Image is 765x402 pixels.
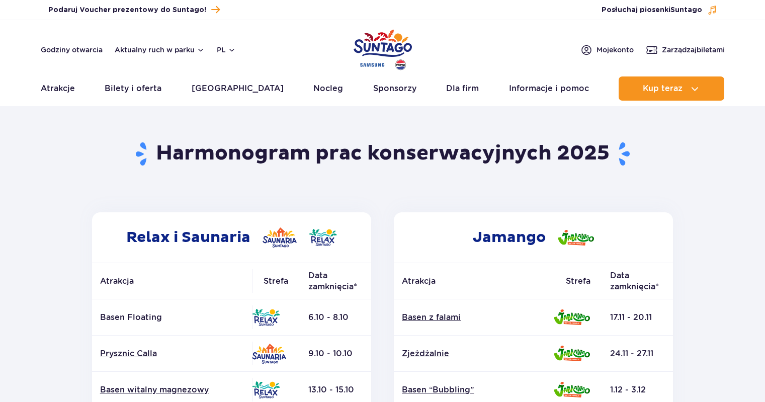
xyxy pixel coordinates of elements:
[373,76,416,101] a: Sponsorzy
[554,309,590,325] img: Jamango
[602,263,673,299] th: Data zamknięcia*
[309,229,337,246] img: Relax
[41,76,75,101] a: Atrakcje
[558,230,594,246] img: Jamango
[300,299,371,336] td: 6.10 - 8.10
[554,263,602,299] th: Strefa
[115,46,205,54] button: Aktualny ruch w parku
[602,336,673,372] td: 24.11 - 27.11
[192,76,284,101] a: [GEOGRAPHIC_DATA]
[354,25,412,71] a: Park of Poland
[100,348,244,359] a: Prysznic Calla
[643,84,683,93] span: Kup teraz
[92,263,252,299] th: Atrakcja
[602,299,673,336] td: 17.11 - 20.11
[263,227,297,248] img: Saunaria
[217,45,236,55] button: pl
[602,5,717,15] button: Posłuchaj piosenkiSuntago
[580,44,634,56] a: Mojekonto
[300,263,371,299] th: Data zamknięcia*
[252,344,286,364] img: Saunaria
[446,76,479,101] a: Dla firm
[670,7,702,14] span: Suntago
[394,263,554,299] th: Atrakcja
[597,45,634,55] span: Moje konto
[105,76,161,101] a: Bilety i oferta
[313,76,343,101] a: Nocleg
[394,212,673,263] h2: Jamango
[252,309,280,326] img: Relax
[402,384,546,395] a: Basen “Bubbling”
[252,381,280,398] img: Relax
[602,5,702,15] span: Posłuchaj piosenki
[402,348,546,359] a: Zjeżdżalnie
[619,76,724,101] button: Kup teraz
[88,141,677,167] h1: Harmonogram prac konserwacyjnych 2025
[646,44,725,56] a: Zarządzajbiletami
[509,76,589,101] a: Informacje i pomoc
[92,212,371,263] h2: Relax i Saunaria
[252,263,300,299] th: Strefa
[100,312,244,323] p: Basen Floating
[300,336,371,372] td: 9.10 - 10.10
[48,5,206,15] span: Podaruj Voucher prezentowy do Suntago!
[41,45,103,55] a: Godziny otwarcia
[48,3,220,17] a: Podaruj Voucher prezentowy do Suntago!
[554,382,590,397] img: Jamango
[662,45,725,55] span: Zarządzaj biletami
[402,312,546,323] a: Basen z falami
[100,384,244,395] a: Basen witalny magnezowy
[554,346,590,361] img: Jamango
